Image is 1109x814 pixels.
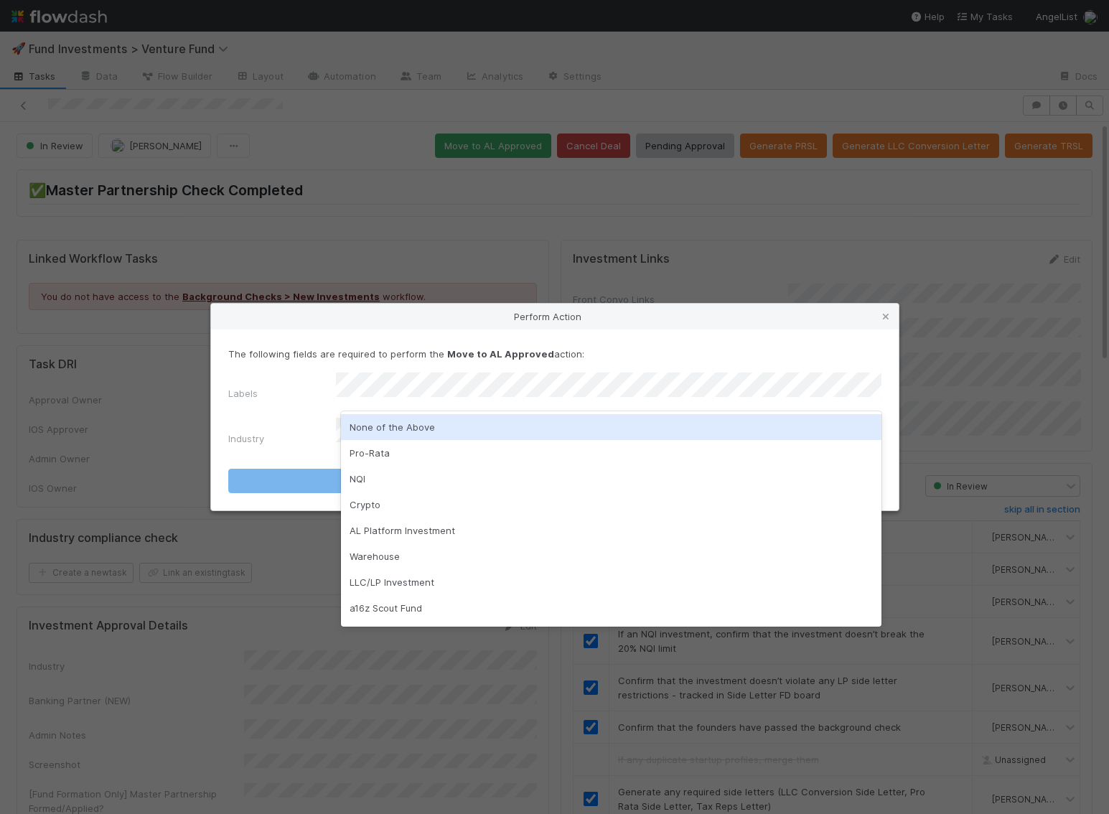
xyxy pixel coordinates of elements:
[341,543,881,569] div: Warehouse
[341,621,881,647] div: International Investment
[211,304,899,329] div: Perform Action
[228,347,881,361] p: The following fields are required to perform the action:
[341,569,881,595] div: LLC/LP Investment
[447,348,554,360] strong: Move to AL Approved
[228,386,258,401] label: Labels
[341,466,881,492] div: NQI
[341,414,881,440] div: None of the Above
[341,492,881,518] div: Crypto
[341,440,881,466] div: Pro-Rata
[341,518,881,543] div: AL Platform Investment
[341,595,881,621] div: a16z Scout Fund
[228,431,264,446] label: Industry
[228,469,881,493] button: Move to AL Approved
